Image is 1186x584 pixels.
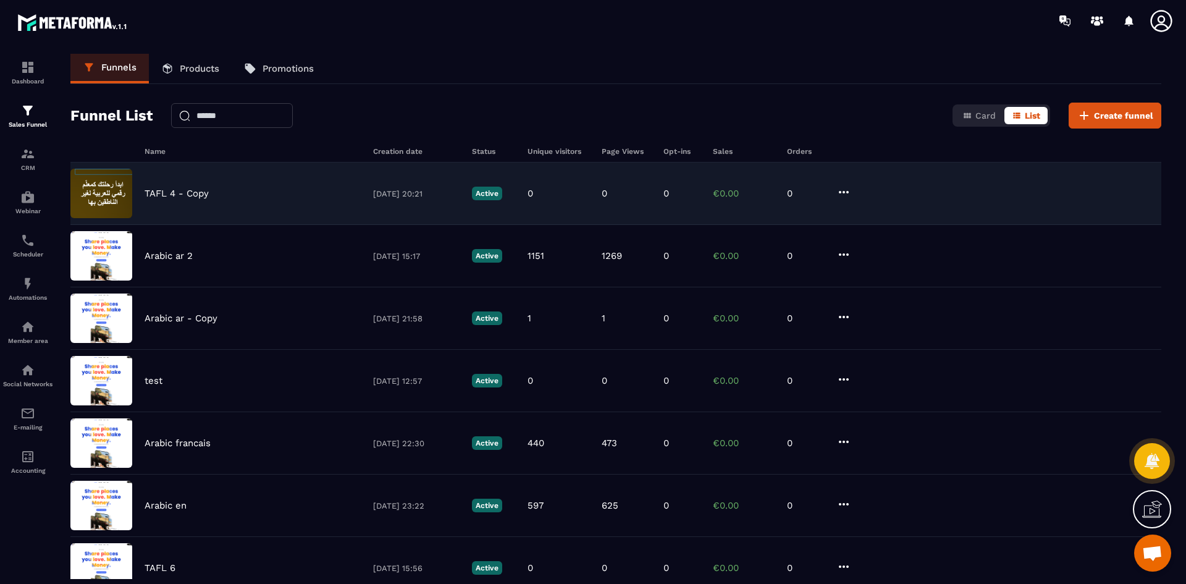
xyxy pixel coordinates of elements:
p: Active [472,249,502,263]
p: 440 [528,438,544,449]
p: Social Networks [3,381,53,387]
img: scheduler [20,233,35,248]
p: 1269 [602,250,622,261]
p: [DATE] 12:57 [373,376,460,386]
p: TAFL 6 [145,562,175,573]
h6: Status [472,147,515,156]
p: Dashboard [3,78,53,85]
p: 0 [602,188,607,199]
h6: Page Views [602,147,651,156]
p: €0.00 [713,562,775,573]
h6: Name [145,147,361,156]
p: [DATE] 22:30 [373,439,460,448]
p: Arabic francais [145,438,211,449]
p: 625 [602,500,618,511]
p: €0.00 [713,250,775,261]
p: 0 [528,375,533,386]
a: automationsautomationsWebinar [3,180,53,224]
h6: Creation date [373,147,460,156]
p: 0 [787,250,824,261]
p: [DATE] 21:58 [373,314,460,323]
p: €0.00 [713,500,775,511]
p: 0 [602,562,607,573]
img: automations [20,276,35,291]
img: automations [20,190,35,205]
p: 597 [528,500,544,511]
a: formationformationSales Funnel [3,94,53,137]
p: 0 [663,188,669,199]
p: €0.00 [713,375,775,386]
p: 0 [787,438,824,449]
a: Products [149,54,232,83]
img: image [70,294,132,343]
img: image [70,169,132,218]
p: Webinar [3,208,53,214]
h6: Sales [713,147,775,156]
p: 0 [528,562,533,573]
img: formation [20,60,35,75]
img: social-network [20,363,35,378]
a: Promotions [232,54,326,83]
p: 0 [787,188,824,199]
img: email [20,406,35,421]
p: Promotions [263,63,314,74]
p: €0.00 [713,438,775,449]
img: accountant [20,449,35,464]
p: 0 [663,313,669,324]
p: Active [472,499,502,512]
p: [DATE] 15:17 [373,252,460,261]
h6: Orders [787,147,824,156]
img: image [70,231,132,281]
button: Card [955,107,1003,124]
p: 0 [663,562,669,573]
a: formationformationCRM [3,137,53,180]
p: Sales Funnel [3,121,53,128]
p: 0 [787,313,824,324]
img: logo [17,11,128,33]
a: formationformationDashboard [3,51,53,94]
p: 0 [663,438,669,449]
p: €0.00 [713,313,775,324]
p: 0 [528,188,533,199]
img: image [70,356,132,405]
p: [DATE] 23:22 [373,501,460,510]
h6: Opt-ins [663,147,700,156]
h6: Unique visitors [528,147,589,156]
p: test [145,375,162,386]
a: accountantaccountantAccounting [3,440,53,483]
p: 0 [663,375,669,386]
p: 0 [787,375,824,386]
p: 0 [787,500,824,511]
a: automationsautomationsMember area [3,310,53,353]
p: 473 [602,438,617,449]
p: Active [472,187,502,200]
a: schedulerschedulerScheduler [3,224,53,267]
p: €0.00 [713,188,775,199]
p: E-mailing [3,424,53,431]
p: Member area [3,337,53,344]
p: Active [472,311,502,325]
p: 1 [602,313,605,324]
img: automations [20,320,35,334]
p: [DATE] 15:56 [373,564,460,573]
a: automationsautomationsAutomations [3,267,53,310]
a: Ouvrir le chat [1134,535,1171,572]
span: Card [975,111,996,121]
p: Funnels [101,62,137,73]
p: Products [180,63,219,74]
p: Arabic en [145,500,187,511]
p: Active [472,374,502,387]
img: formation [20,146,35,161]
p: 0 [602,375,607,386]
p: CRM [3,164,53,171]
img: image [70,418,132,468]
p: [DATE] 20:21 [373,189,460,198]
p: 1151 [528,250,544,261]
p: Arabic ar 2 [145,250,193,261]
p: TAFL 4 - Copy [145,188,209,199]
p: 1 [528,313,531,324]
p: 0 [787,562,824,573]
button: List [1004,107,1048,124]
p: 0 [663,250,669,261]
p: Accounting [3,467,53,474]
